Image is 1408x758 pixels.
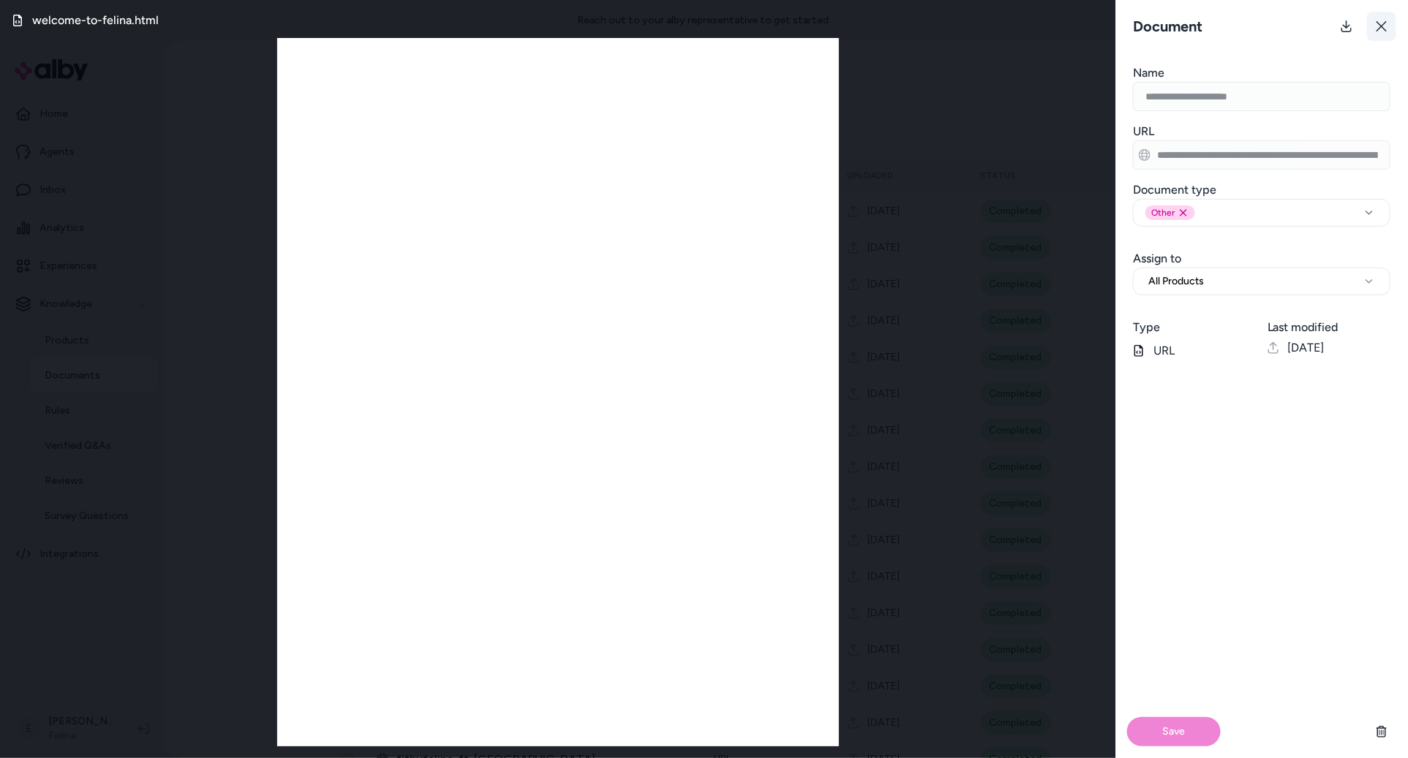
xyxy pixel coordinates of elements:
h3: Document type [1133,181,1390,199]
button: Remove other option [1178,207,1189,219]
h3: Name [1133,64,1390,82]
button: OtherRemove other option [1133,199,1390,227]
h3: Type [1133,319,1256,336]
h3: URL [1133,123,1390,140]
span: [DATE] [1288,339,1325,357]
label: Assign to [1133,251,1181,265]
h3: Document [1127,16,1208,37]
div: Other [1145,205,1195,220]
h3: Last modified [1268,319,1390,336]
h3: welcome-to-felina.html [32,12,159,29]
span: All Products [1148,274,1204,289]
p: URL [1133,342,1256,360]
